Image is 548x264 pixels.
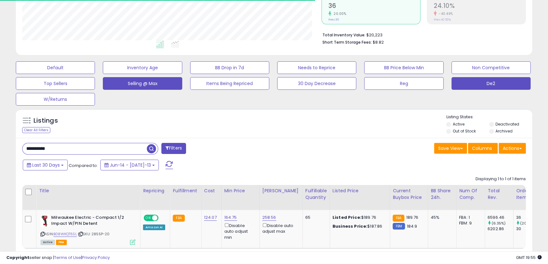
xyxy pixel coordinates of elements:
[431,187,454,201] div: BB Share 24h.
[144,215,152,221] span: ON
[32,162,60,168] span: Last 30 Days
[333,215,385,220] div: $189.76
[277,61,356,74] button: Needs to Reprice
[434,2,526,11] h2: 24.10%
[322,40,372,45] b: Short Term Storage Fees:
[451,61,531,74] button: Non Competitive
[452,128,476,134] label: Out of Stock
[6,255,29,261] strong: Copyright
[364,77,443,90] button: Reg
[488,187,511,201] div: Total Rev.
[16,77,95,90] button: Top Sellers
[224,222,255,240] div: Disable auto adjust min
[158,215,168,221] span: OFF
[520,221,531,226] small: (20%)
[103,77,182,90] button: Selling @ Max
[333,223,367,229] b: Business Price:
[51,215,128,228] b: Milwaukee Electric - Compact 1/2 Impact W/PIN Detent
[459,220,480,226] div: FBM: 9
[492,221,506,226] small: (6.35%)
[452,121,464,127] label: Active
[69,163,98,169] span: Compared to:
[190,77,269,90] button: Items Being Repriced
[40,215,50,227] img: 31L6rcFPPdL._SL40_.jpg
[56,240,67,245] span: FBA
[516,255,542,261] span: 2025-08-13 19:55 GMT
[173,187,198,194] div: Fulfillment
[322,32,365,38] b: Total Inventory Value:
[204,187,219,194] div: Cost
[488,226,513,232] div: 6202.86
[161,143,186,154] button: Filters
[204,214,217,221] a: 124.07
[434,143,467,154] button: Save View
[516,226,542,232] div: 30
[110,162,151,168] span: Jun-14 - [DATE]-13
[173,215,184,222] small: FBA
[54,255,81,261] a: Terms of Use
[100,160,159,170] button: Jun-14 - [DATE]-13
[431,215,451,220] div: 45%
[224,187,257,194] div: Min Price
[277,77,356,90] button: 30 Day Decrease
[495,128,513,134] label: Archived
[331,11,346,16] small: 20.00%
[406,214,418,220] span: 189.76
[516,215,542,220] div: 36
[472,145,492,151] span: Columns
[437,11,453,16] small: -40.49%
[190,61,269,74] button: BB Drop in 7d
[393,215,404,222] small: FBA
[459,215,480,220] div: FBA: 1
[488,215,513,220] div: 6596.46
[468,143,498,154] button: Columns
[499,143,526,154] button: Actions
[40,240,55,245] span: All listings currently available for purchase on Amazon
[305,187,327,201] div: Fulfillable Quantity
[393,187,425,201] div: Current Buybox Price
[364,61,443,74] button: BB Price Below Min
[333,224,385,229] div: $187.86
[333,187,387,194] div: Listed Price
[495,121,519,127] label: Deactivated
[143,187,167,194] div: Repricing
[78,231,110,236] span: | SKU: 2855P-20
[451,77,531,90] button: De2
[262,222,298,234] div: Disable auto adjust max
[333,214,361,220] b: Listed Price:
[305,215,325,220] div: 65
[407,223,417,229] span: 184.9
[476,176,526,182] div: Displaying 1 to 1 of 1 items
[23,160,68,170] button: Last 30 Days
[328,18,339,21] small: Prev: 30
[82,255,110,261] a: Privacy Policy
[262,214,276,221] a: 258.56
[393,223,405,230] small: FBM
[328,2,420,11] h2: 36
[262,187,300,194] div: [PERSON_NAME]
[39,187,138,194] div: Title
[434,18,451,21] small: Prev: 40.50%
[459,187,482,201] div: Num of Comp.
[103,61,182,74] button: Inventory Age
[6,255,110,261] div: seller snap | |
[516,187,539,201] div: Ordered Items
[34,116,58,125] h5: Listings
[22,127,50,133] div: Clear All Filters
[16,61,95,74] button: Default
[16,93,95,106] button: W/Returns
[40,215,135,244] div: ASIN:
[224,214,237,221] a: 164.75
[322,31,521,38] li: $20,223
[446,114,532,120] p: Listing States:
[143,224,165,230] div: Amazon AI
[53,231,77,237] a: B08WKQT6SL
[373,39,384,45] span: $8.82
